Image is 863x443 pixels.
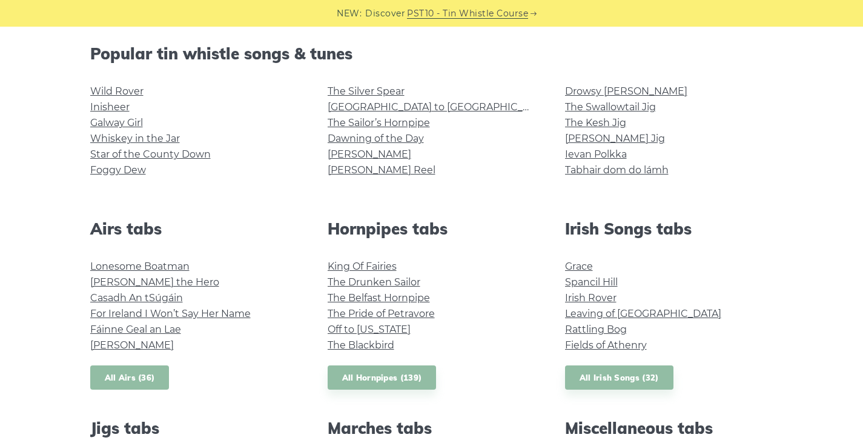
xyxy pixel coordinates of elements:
a: The Silver Spear [328,85,405,97]
a: Casadh An tSúgáin [90,292,183,304]
a: The Drunken Sailor [328,276,420,288]
h2: Jigs tabs [90,419,299,438]
h2: Hornpipes tabs [328,219,536,238]
a: Foggy Dew [90,164,146,176]
a: PST10 - Tin Whistle Course [407,7,528,21]
a: Whiskey in the Jar [90,133,180,144]
h2: Miscellaneous tabs [565,419,773,438]
a: Fáinne Geal an Lae [90,324,181,335]
span: NEW: [337,7,362,21]
h2: Airs tabs [90,219,299,238]
h2: Irish Songs tabs [565,219,773,238]
a: The Belfast Hornpipe [328,292,430,304]
a: For Ireland I Won’t Say Her Name [90,308,251,319]
a: Tabhair dom do lámh [565,164,669,176]
a: Grace [565,261,593,272]
a: Irish Rover [565,292,617,304]
a: Galway Girl [90,117,143,128]
h2: Marches tabs [328,419,536,438]
a: Inisheer [90,101,130,113]
h2: Popular tin whistle songs & tunes [90,44,773,63]
a: Rattling Bog [565,324,627,335]
a: The Pride of Petravore [328,308,435,319]
a: The Kesh Jig [565,117,626,128]
a: [PERSON_NAME] Reel [328,164,435,176]
a: [PERSON_NAME] the Hero [90,276,219,288]
a: Dawning of the Day [328,133,424,144]
a: [PERSON_NAME] [90,339,174,351]
a: Ievan Polkka [565,148,627,160]
a: Star of the County Down [90,148,211,160]
a: Wild Rover [90,85,144,97]
a: Drowsy [PERSON_NAME] [565,85,687,97]
a: Fields of Athenry [565,339,647,351]
span: Discover [365,7,405,21]
a: King Of Fairies [328,261,397,272]
a: The Blackbird [328,339,394,351]
a: Spancil Hill [565,276,618,288]
a: The Swallowtail Jig [565,101,656,113]
a: All Hornpipes (139) [328,365,437,390]
a: [GEOGRAPHIC_DATA] to [GEOGRAPHIC_DATA] [328,101,551,113]
a: The Sailor’s Hornpipe [328,117,430,128]
a: All Airs (36) [90,365,170,390]
a: All Irish Songs (32) [565,365,673,390]
a: [PERSON_NAME] [328,148,411,160]
a: Lonesome Boatman [90,261,190,272]
a: Leaving of [GEOGRAPHIC_DATA] [565,308,721,319]
a: Off to [US_STATE] [328,324,411,335]
a: [PERSON_NAME] Jig [565,133,665,144]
